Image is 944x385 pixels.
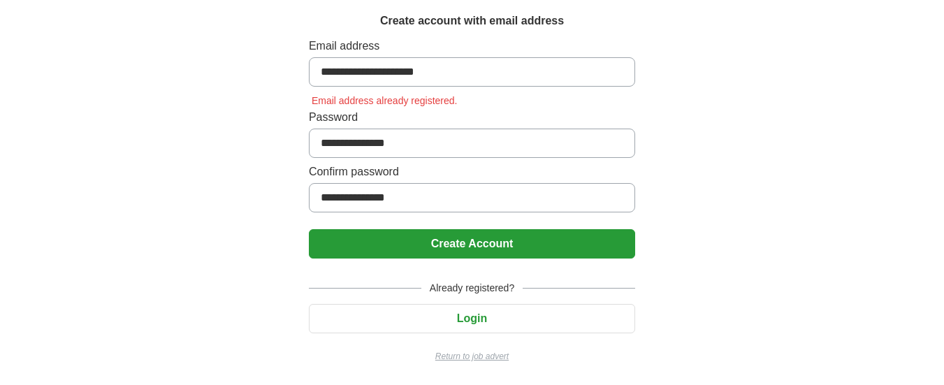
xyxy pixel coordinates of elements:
h1: Create account with email address [380,13,564,29]
a: Login [309,312,635,324]
label: Password [309,109,635,126]
label: Confirm password [309,164,635,180]
button: Create Account [309,229,635,259]
span: Email address already registered. [309,95,460,106]
button: Login [309,304,635,333]
a: Return to job advert [309,350,635,363]
span: Already registered? [421,281,523,296]
label: Email address [309,38,635,55]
